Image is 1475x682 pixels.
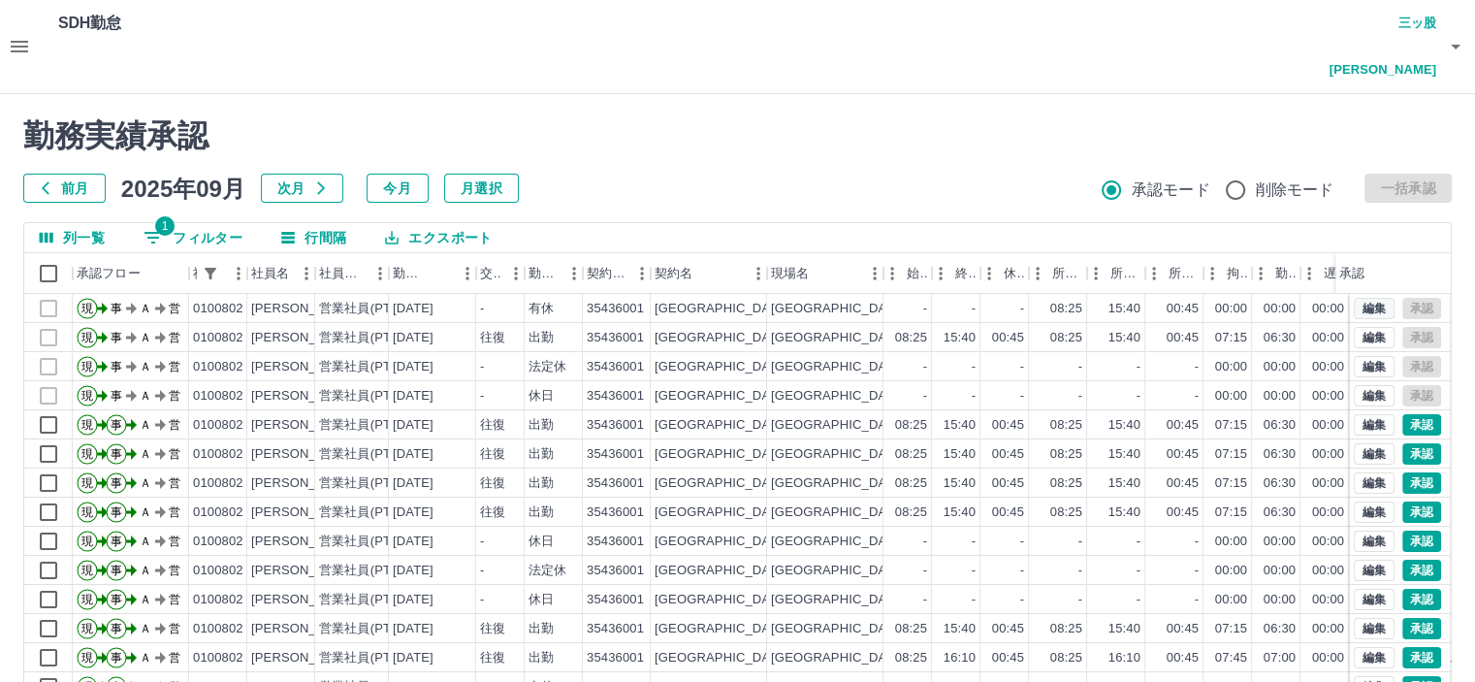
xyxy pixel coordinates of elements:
div: - [1020,562,1024,580]
div: 00:00 [1312,329,1344,347]
div: - [480,387,484,406]
div: - [480,533,484,551]
text: 現 [81,331,93,344]
div: 1件のフィルターを適用中 [197,260,224,287]
div: 0100802 [193,445,243,464]
div: [GEOGRAPHIC_DATA]学校給食センター [771,503,1007,522]
div: 営業社員(PT契約) [319,503,421,522]
button: メニュー [560,259,589,288]
div: [DATE] [393,562,433,580]
div: 所定休憩 [1169,253,1200,294]
span: 1 [155,216,175,236]
div: 営業社員(PT契約) [319,533,421,551]
div: [GEOGRAPHIC_DATA] [655,387,788,406]
div: 15:40 [1108,503,1140,522]
div: 0100802 [193,503,243,522]
div: 出勤 [529,416,554,435]
button: ソート [426,260,453,287]
div: 00:45 [1167,474,1199,493]
div: 35436001 [587,300,644,318]
div: 00:00 [1215,562,1247,580]
div: [DATE] [393,503,433,522]
div: [GEOGRAPHIC_DATA]学校給食センター [771,445,1007,464]
button: 承認 [1402,618,1441,639]
div: 出勤 [529,329,554,347]
div: 勤務区分 [529,253,560,294]
div: [PERSON_NAME] [251,300,357,318]
div: 00:00 [1215,387,1247,406]
button: メニュー [744,259,773,288]
div: 15:40 [944,503,976,522]
div: 08:25 [1050,445,1082,464]
div: 07:15 [1215,445,1247,464]
div: [PERSON_NAME] [251,533,357,551]
div: - [972,562,976,580]
div: 00:45 [992,416,1024,435]
div: 00:45 [1167,300,1199,318]
div: - [972,300,976,318]
div: 往復 [480,503,505,522]
div: 0100802 [193,474,243,493]
div: - [1195,562,1199,580]
text: 営 [169,389,180,403]
div: 所定終業 [1087,253,1145,294]
div: 出勤 [529,503,554,522]
div: 07:15 [1215,329,1247,347]
text: 事 [111,476,122,490]
div: 07:15 [1215,416,1247,435]
div: - [1078,533,1082,551]
button: 承認 [1402,531,1441,552]
div: 35436001 [587,387,644,406]
div: 営業社員(PT契約) [319,358,421,376]
div: 社員名 [251,253,289,294]
div: 勤務 [1252,253,1300,294]
div: 00:00 [1215,358,1247,376]
text: Ａ [140,447,151,461]
text: Ａ [140,418,151,432]
button: メニュー [627,259,657,288]
span: 承認モード [1132,179,1210,202]
div: 0100802 [193,416,243,435]
div: [DATE] [393,329,433,347]
div: - [923,387,927,406]
div: 往復 [480,416,505,435]
div: [GEOGRAPHIC_DATA] [655,358,788,376]
div: 0100802 [193,533,243,551]
button: 編集 [1354,589,1395,610]
div: 15:40 [944,474,976,493]
button: 次月 [261,174,343,203]
div: [GEOGRAPHIC_DATA] [655,503,788,522]
div: [GEOGRAPHIC_DATA] [655,445,788,464]
div: 契約コード [587,253,627,294]
text: 営 [169,331,180,344]
button: 承認 [1402,560,1441,581]
div: 35436001 [587,562,644,580]
div: 終業 [955,253,977,294]
button: メニュー [501,259,530,288]
div: 00:00 [1312,416,1344,435]
button: 編集 [1354,327,1395,348]
div: 00:45 [992,474,1024,493]
div: 06:30 [1264,503,1296,522]
div: [GEOGRAPHIC_DATA] [655,562,788,580]
div: 00:00 [1312,533,1344,551]
div: 00:00 [1312,300,1344,318]
div: [GEOGRAPHIC_DATA]学校給食センター [771,358,1007,376]
text: Ａ [140,476,151,490]
div: 出勤 [529,445,554,464]
div: 08:25 [895,329,927,347]
button: 編集 [1354,298,1395,319]
div: - [923,300,927,318]
div: 出勤 [529,474,554,493]
button: 編集 [1354,502,1395,523]
text: 営 [169,418,180,432]
button: 今月 [367,174,429,203]
div: - [1020,358,1024,376]
div: - [1020,300,1024,318]
div: 00:45 [992,503,1024,522]
div: 00:00 [1264,300,1296,318]
div: 契約コード [583,253,651,294]
div: 遅刻等 [1300,253,1349,294]
div: 営業社員(PT契約) [319,300,421,318]
div: - [1078,562,1082,580]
